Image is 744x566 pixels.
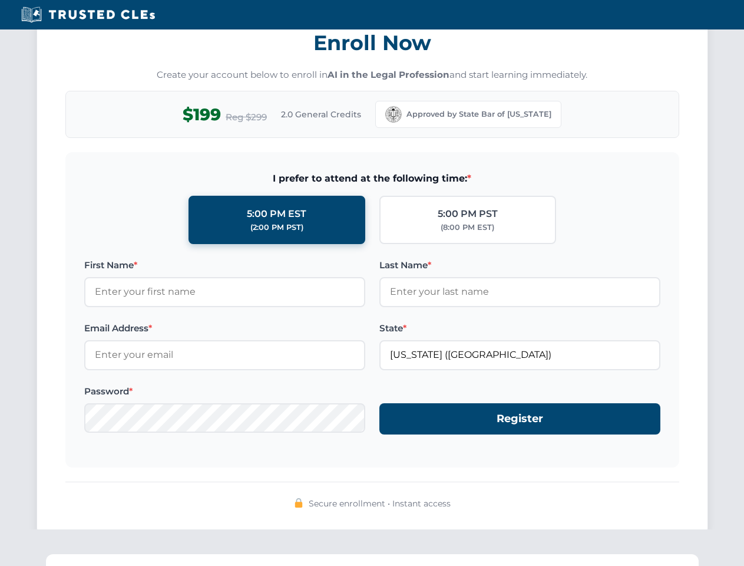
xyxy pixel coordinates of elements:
span: $199 [183,101,221,128]
img: 🔒 [294,498,303,508]
label: Password [84,384,365,399]
img: California Bar [385,106,402,123]
h3: Enroll Now [65,24,679,61]
input: Enter your email [84,340,365,370]
span: I prefer to attend at the following time: [84,171,660,186]
span: Approved by State Bar of [US_STATE] [406,108,551,120]
label: Email Address [84,321,365,335]
label: State [379,321,660,335]
label: Last Name [379,258,660,272]
span: 2.0 General Credits [281,108,361,121]
label: First Name [84,258,365,272]
div: (2:00 PM PST) [250,222,303,233]
div: 5:00 PM EST [247,206,306,222]
div: 5:00 PM PST [438,206,498,222]
img: Trusted CLEs [18,6,158,24]
button: Register [379,403,660,435]
input: California (CA) [379,340,660,370]
strong: AI in the Legal Profession [328,69,449,80]
span: Secure enrollment • Instant access [309,497,451,510]
span: Reg $299 [226,110,267,124]
input: Enter your first name [84,277,365,307]
input: Enter your last name [379,277,660,307]
p: Create your account below to enroll in and start learning immediately. [65,68,679,82]
div: (8:00 PM EST) [441,222,494,233]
